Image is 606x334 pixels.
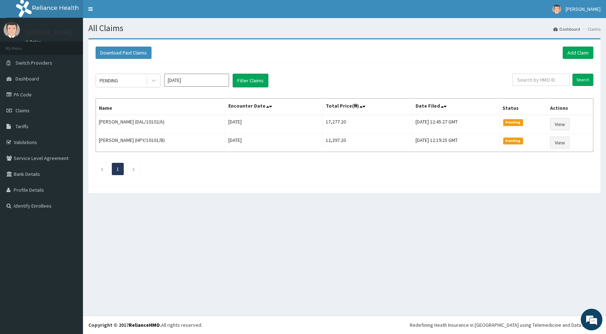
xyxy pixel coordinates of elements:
input: Select Month and Year [164,74,229,87]
a: View [550,118,570,130]
a: Online [25,39,43,44]
td: [PERSON_NAME] (DAL/10102/A) [96,115,225,134]
td: [DATE] 12:19:25 GMT [413,134,500,152]
a: Page 1 is your current page [117,166,119,172]
img: User Image [552,5,561,14]
a: Next page [132,166,135,172]
img: User Image [4,22,20,38]
span: [PERSON_NAME] [566,6,601,12]
strong: Copyright © 2017 . [88,322,161,328]
span: Switch Providers [16,60,52,66]
th: Date Filed [413,99,500,115]
td: 17,277.20 [322,115,413,134]
span: Tariffs [16,123,28,130]
input: Search [572,74,593,86]
footer: All rights reserved. [83,316,606,334]
td: 12,397.20 [322,134,413,152]
a: Previous page [100,166,104,172]
a: View [550,136,570,149]
th: Encounter Date [225,99,322,115]
th: Name [96,99,225,115]
span: Claims [16,107,30,114]
td: [PERSON_NAME] (HPY/10101/B) [96,134,225,152]
button: Download Paid Claims [96,47,151,59]
td: [DATE] [225,115,322,134]
th: Status [500,99,547,115]
div: PENDING [100,77,118,84]
span: Pending [503,138,523,144]
th: Total Price(₦) [322,99,413,115]
a: Add Claim [563,47,593,59]
h1: All Claims [88,23,601,33]
div: Redefining Heath Insurance in [GEOGRAPHIC_DATA] using Telemedicine and Data Science! [410,321,601,329]
span: Pending [503,119,523,126]
li: Claims [581,26,601,32]
button: Filter Claims [233,74,268,87]
td: [DATE] [225,134,322,152]
a: RelianceHMO [129,322,160,328]
span: Dashboard [16,75,39,82]
a: Dashboard [553,26,580,32]
p: [PERSON_NAME] [25,29,73,36]
td: [DATE] 12:45:27 GMT [413,115,500,134]
th: Actions [547,99,593,115]
input: Search by HMO ID [513,74,570,86]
